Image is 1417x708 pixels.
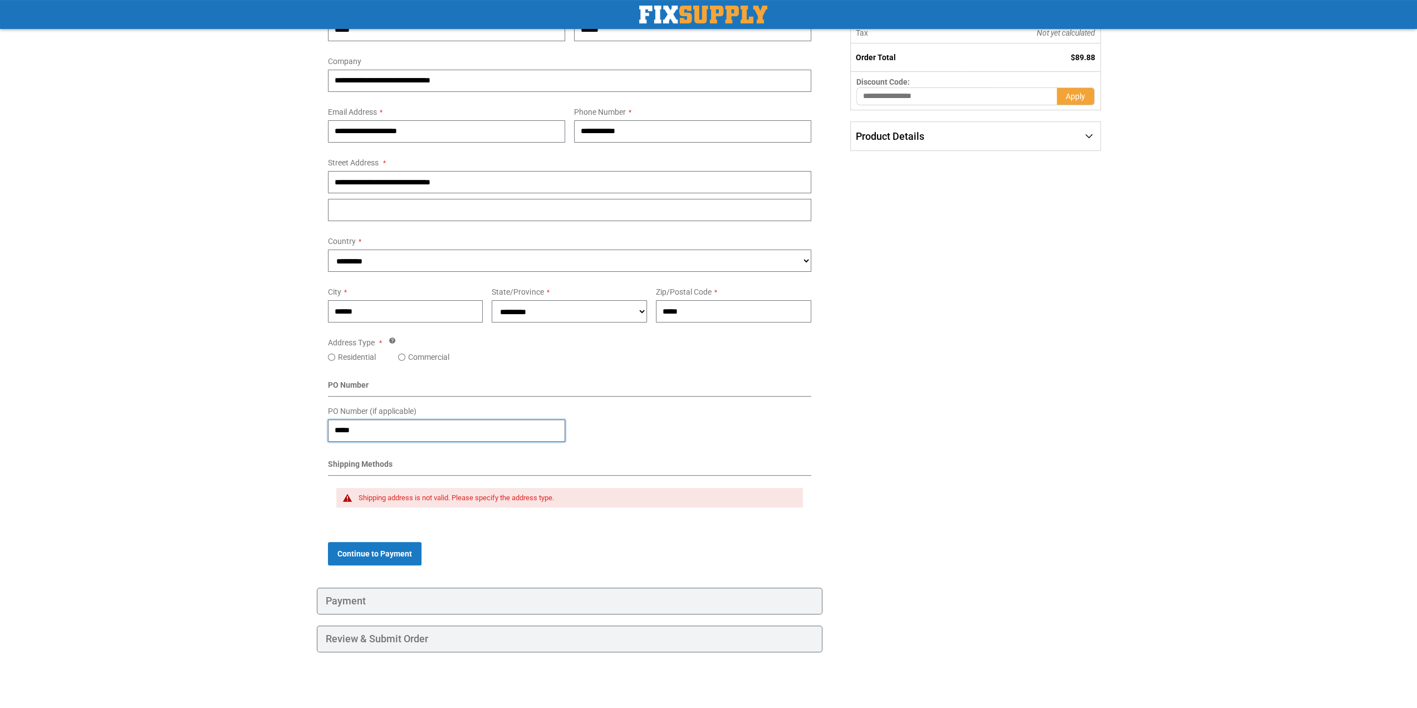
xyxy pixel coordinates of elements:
[1066,92,1085,101] span: Apply
[317,626,823,652] div: Review & Submit Order
[574,108,626,116] span: Phone Number
[328,379,812,397] div: PO Number
[317,588,823,614] div: Payment
[328,287,341,296] span: City
[328,237,356,246] span: Country
[492,287,543,296] span: State/Province
[337,549,412,558] span: Continue to Payment
[1037,28,1095,37] span: Not yet calculated
[328,57,361,66] span: Company
[328,407,416,416] span: PO Number (if applicable)
[328,458,812,476] div: Shipping Methods
[851,23,962,43] th: Tax
[328,542,421,565] button: Continue to Payment
[639,6,767,23] a: store logo
[856,77,910,86] span: Discount Code:
[328,338,375,347] span: Address Type
[856,130,924,142] span: Product Details
[856,53,896,62] strong: Order Total
[338,351,376,363] label: Residential
[656,287,712,296] span: Zip/Postal Code
[1071,53,1095,62] span: $89.88
[639,6,767,23] img: Fix Industrial Supply
[408,351,449,363] label: Commercial
[359,494,792,502] div: Shipping address is not valid. Please specify the address type.
[328,158,379,167] span: Street Address
[1057,87,1095,105] button: Apply
[328,108,377,116] span: Email Address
